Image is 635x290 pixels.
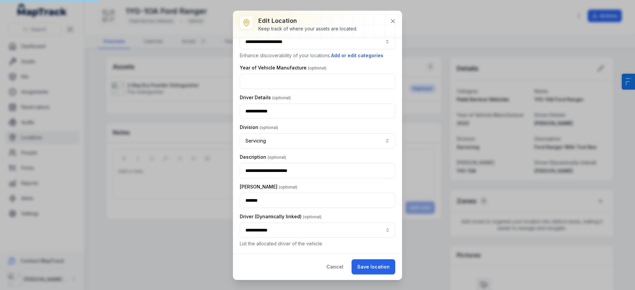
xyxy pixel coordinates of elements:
[258,25,357,32] div: Keep track of where your assets are located.
[331,52,384,59] button: Add or edit categories
[352,259,395,274] button: Save location
[240,64,326,71] label: Year of Vehicle Manufacture
[240,213,321,220] label: Driver (Dynamically linked)
[240,184,297,190] label: [PERSON_NAME]
[240,124,278,131] label: Division
[240,154,286,160] label: Description
[321,259,349,274] button: Cancel
[240,52,395,59] p: Enhance discoverability of your locations.
[258,16,357,25] h3: Edit location
[240,133,395,148] button: Servicing
[240,94,291,101] label: Driver Details
[240,240,395,247] p: List the allocated driver of the vehicle
[240,223,395,238] input: location-edit:cf[d6683de5-f620-451f-9d8c-49da64e7b9fb]-label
